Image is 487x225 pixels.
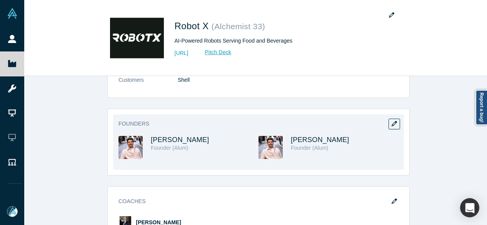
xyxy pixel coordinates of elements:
[7,206,18,217] img: Mia Scott's Account
[118,136,143,159] img: Nik Sakhno's Profile Image
[110,11,164,65] img: Robot X's Logo
[151,136,209,144] a: [PERSON_NAME]
[259,136,283,159] img: Nik Sakhno's Profile Image
[175,49,188,57] a: [URL]
[291,145,328,151] span: Founder (Alum)
[475,90,487,125] a: Report a bug!
[196,48,232,57] a: Pitch Deck
[151,145,188,151] span: Founder (Alum)
[212,22,265,31] small: ( Alchemist 33 )
[7,8,18,19] img: Alchemist Vault Logo
[175,21,212,31] span: Robot X
[178,76,399,84] dd: Shell
[291,136,349,144] a: [PERSON_NAME]
[118,120,388,128] h3: Founders
[175,37,390,45] div: AI-Powered Robots Serving Food and Beverages
[118,197,388,205] h3: Coaches
[118,76,178,92] dt: Customers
